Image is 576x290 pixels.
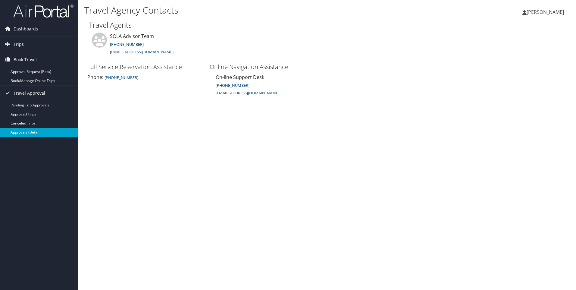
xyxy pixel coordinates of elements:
h2: Travel Agents [89,20,565,30]
img: airportal-logo.png [13,4,74,18]
h3: Online Navigation Assistance [210,63,326,71]
h3: Full Service Reservation Assistance [87,63,204,71]
span: Travel Approval [14,86,45,101]
div: Phone: [87,74,204,81]
span: Book Travel [14,52,37,67]
span: [PERSON_NAME] [527,9,564,15]
span: Trips [14,37,24,52]
h1: Travel Agency Contacts [84,4,408,17]
a: [PERSON_NAME] [522,3,570,21]
span: Dashboards [14,21,38,36]
a: [PHONE_NUMBER] [103,74,138,80]
small: [PHONE_NUMBER] [105,75,138,80]
span: On-line Support Desk [216,74,264,80]
a: [PHONE_NUMBER] [216,83,249,88]
a: [EMAIL_ADDRESS][DOMAIN_NAME] [110,49,174,55]
a: [PHONE_NUMBER] [110,42,144,47]
a: [EMAIL_ADDRESS][DOMAIN_NAME] [216,89,279,96]
span: SOLA Advisor Team [110,33,154,39]
small: [EMAIL_ADDRESS][DOMAIN_NAME] [216,90,279,96]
